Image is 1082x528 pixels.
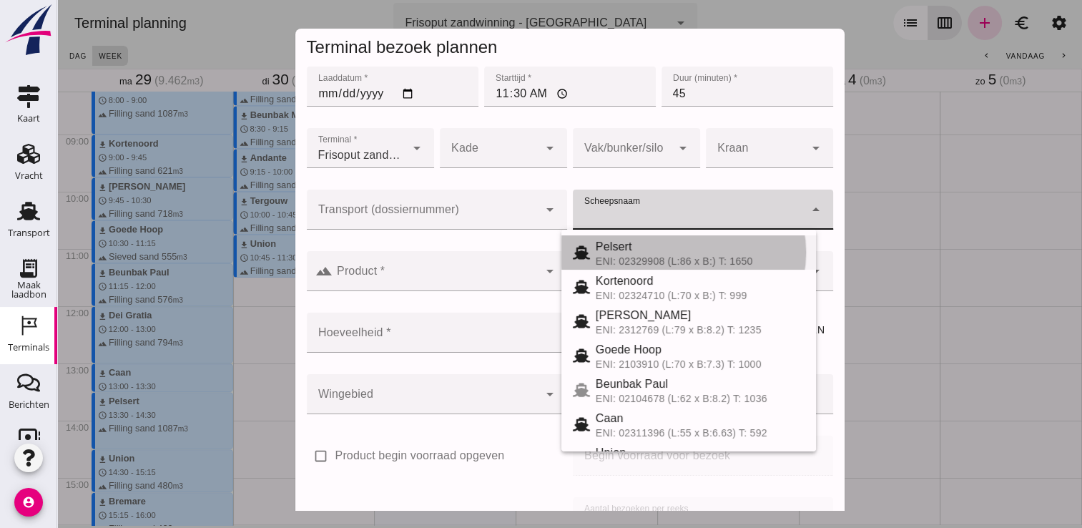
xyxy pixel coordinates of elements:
span: Union [538,446,569,459]
span: Terminal bezoek plannen [250,37,441,57]
span: Beunbak Paul [538,378,611,390]
i: arrow_drop_down [484,386,501,403]
div: Berichten [9,400,49,409]
div: ENI: 2312769 (L:79 x B:8.2) T: 1235 [538,324,747,336]
div: Kaart [17,114,40,123]
i: arrow_drop_down [351,140,368,157]
label: Product begin voorraad opgeven [278,448,448,464]
div: Transport [8,228,50,238]
span: Pelsert [538,240,575,253]
i: account_circle [14,488,43,517]
span: Goede Hoop [538,343,604,356]
i: arrow_drop_down [484,140,501,157]
div: Vracht [15,171,43,180]
label: Maak reeks [278,509,338,526]
i: Open [484,263,501,280]
span: Kortenoord [538,275,596,287]
i: landscape [258,263,275,280]
div: ENI: 02311396 (L:55 x B:6.63) T: 592 [538,427,747,439]
div: ENI: 02324710 (L:70 x B:) T: 999 [538,290,747,301]
span: [PERSON_NAME] [538,309,634,321]
div: Terminals [8,343,49,352]
span: Frisoput zandwinning - [GEOGRAPHIC_DATA] [261,147,344,164]
i: Sluit [750,201,767,218]
i: arrow_drop_down [617,140,634,157]
div: ENI: 02104678 (L:62 x B:8.2) T: 1036 [538,393,747,404]
span: Caan [538,412,566,424]
img: logo-small.a267ee39.svg [3,4,54,57]
i: arrow_drop_down [750,140,767,157]
div: ENI: 2103910 (L:70 x B:7.3) T: 1000 [538,358,747,370]
div: ENI: 02329908 (L:86 x B:) T: 1650 [538,255,747,267]
i: Open [484,201,501,218]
